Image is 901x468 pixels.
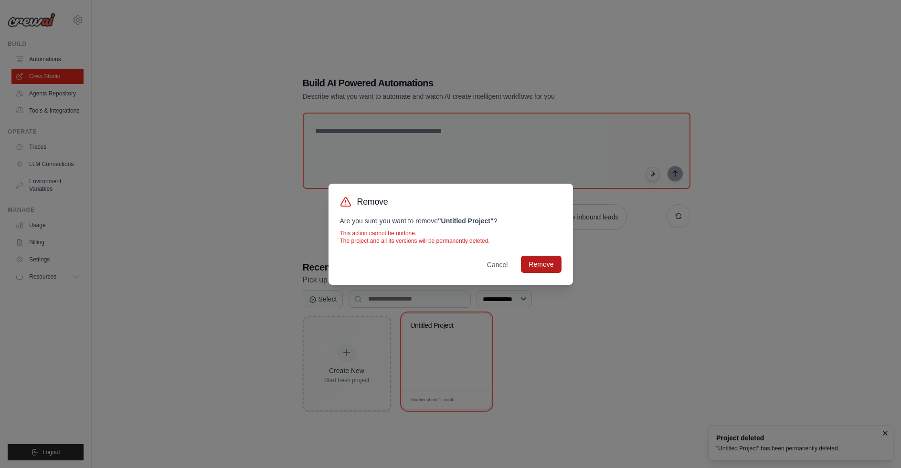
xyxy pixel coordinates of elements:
[479,256,516,273] button: Cancel
[340,229,562,237] p: This action cannot be undone.
[521,256,561,273] button: Remove
[357,195,388,208] h3: Remove
[438,217,494,225] strong: " Untitled Project "
[340,216,562,226] p: Are you sure you want to remove ?
[340,237,562,245] p: The project and all its versions will be permanently deleted.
